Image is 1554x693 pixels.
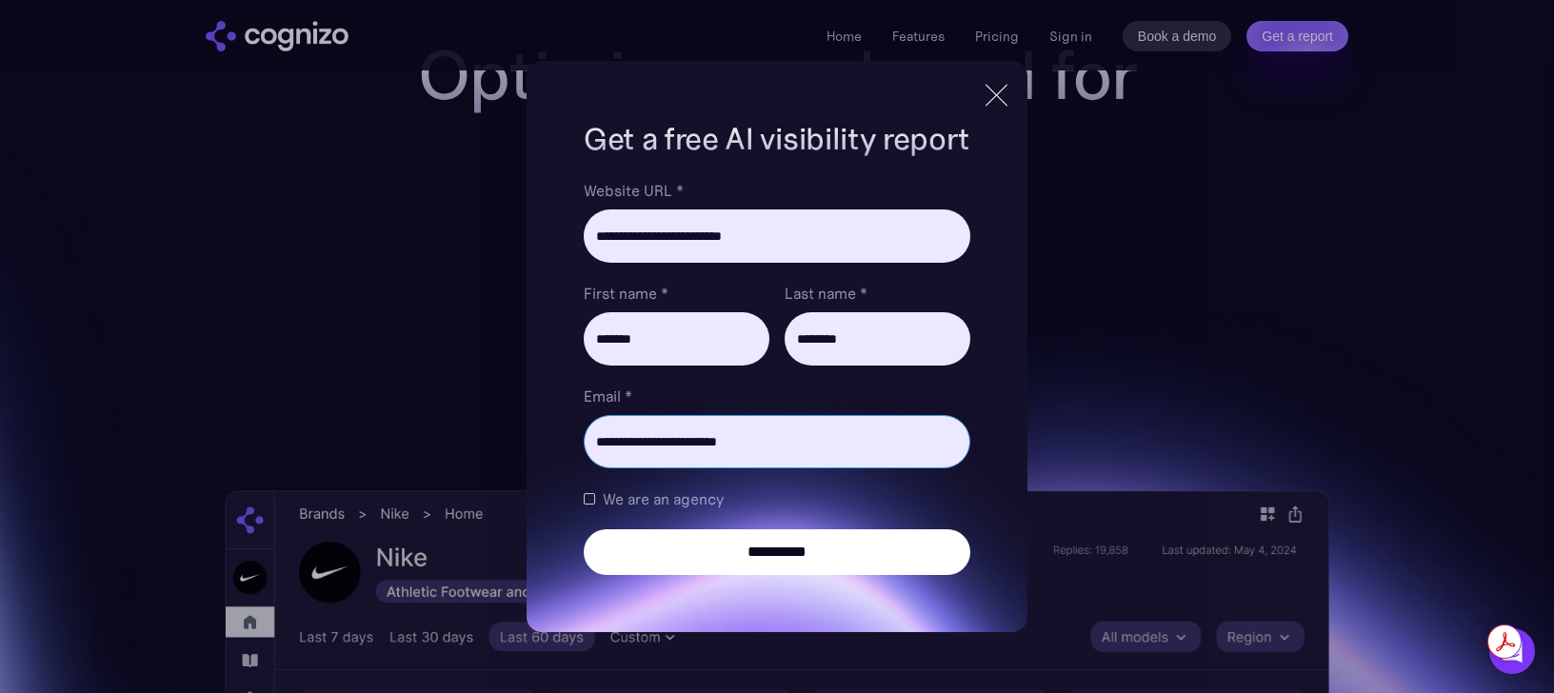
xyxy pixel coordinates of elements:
label: Last name * [785,282,970,305]
form: Brand Report Form [584,179,970,575]
span: We are an agency [603,487,724,510]
label: First name * [584,282,769,305]
label: Email * [584,385,970,407]
label: Website URL * [584,179,970,202]
h1: Get a free AI visibility report [584,118,970,160]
